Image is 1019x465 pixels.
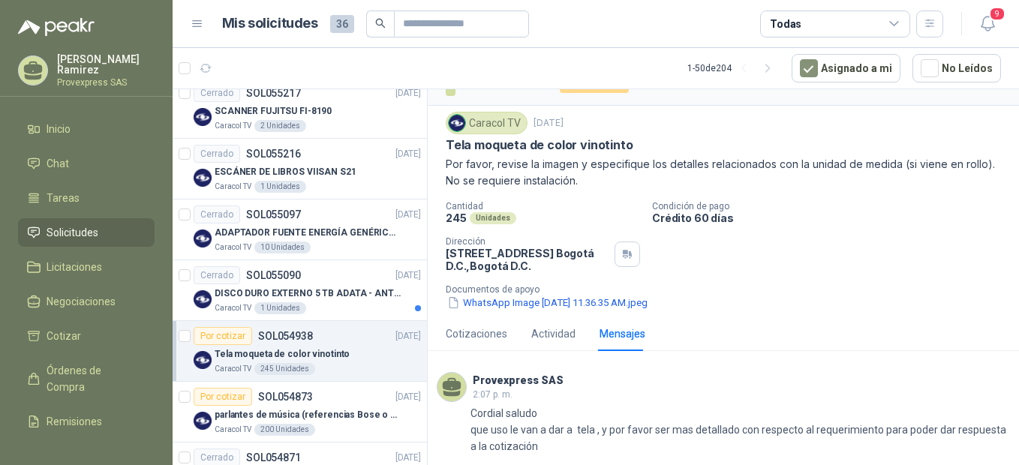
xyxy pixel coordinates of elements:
a: Solicitudes [18,218,155,247]
img: Company Logo [194,229,212,247]
p: [DATE] [395,390,421,404]
img: Company Logo [194,108,212,126]
div: 1 Unidades [254,302,306,314]
div: 245 Unidades [254,363,315,375]
p: SCANNER FUJITSU FI-8190 [215,104,332,118]
div: Cerrado [194,84,240,102]
p: [DATE] [395,147,421,161]
span: Órdenes de Compra [47,362,140,395]
div: Todas [770,16,801,32]
a: CerradoSOL055217[DATE] Company LogoSCANNER FUJITSU FI-8190Caracol TV2 Unidades [173,78,427,139]
p: SOL054873 [258,391,313,402]
div: Mensajes [600,325,645,342]
div: 1 Unidades [254,181,306,193]
button: 9 [974,10,1001,37]
p: [DATE] [534,116,564,130]
div: 1 - 50 de 204 [687,56,780,80]
img: Logo peakr [18,18,95,36]
div: 200 Unidades [254,424,315,436]
div: Cerrado [194,205,240,223]
p: Tela moqueta de color vinotinto [446,137,633,153]
p: SOL054938 [258,331,313,341]
div: Por cotizar [194,327,252,345]
p: SOL055216 [246,148,301,159]
a: CerradoSOL055090[DATE] Company LogoDISCO DURO EXTERNO 5 TB ADATA - ANTIGOLPESCaracol TV1 Unidades [173,260,427,321]
p: SOL055090 [246,270,301,280]
p: DISCO DURO EXTERNO 5 TB ADATA - ANTIGOLPES [215,286,401,301]
a: Por cotizarSOL054873[DATE] Company Logoparlantes de música (referencias Bose o Alexa) CON MARCACI... [173,382,427,442]
img: Company Logo [194,290,212,308]
p: SOL055217 [246,88,301,98]
span: Tareas [47,190,80,206]
div: Actividad [531,325,576,342]
p: Crédito 60 días [652,211,1013,224]
p: [DATE] [395,208,421,222]
span: Licitaciones [47,259,102,275]
p: [DATE] [395,86,421,100]
p: 245 [446,211,467,224]
p: Cordial saludo que uso le van a dar a tela , y por favor ser mas detallado con respecto al requer... [470,405,1010,454]
p: Provexpress SAS [57,78,155,87]
p: Caracol TV [215,181,251,193]
a: Remisiones [18,407,155,436]
a: Por cotizarSOL054938[DATE] Company LogoTela moqueta de color vinotintoCaracol TV245 Unidades [173,321,427,382]
p: Documentos de apoyo [446,284,1013,295]
span: Chat [47,155,69,172]
a: Chat [18,149,155,178]
p: ADAPTADOR FUENTE ENERGÍA GENÉRICO 24V 1A [215,226,401,240]
p: SOL054871 [246,452,301,463]
button: WhatsApp Image [DATE] 11.36.35 AM.jpeg [446,295,649,310]
p: ESCÁNER DE LIBROS VIISAN S21 [215,165,356,179]
button: No Leídos [912,54,1001,82]
a: Licitaciones [18,253,155,281]
p: Caracol TV [215,424,251,436]
p: Por favor, revise la imagen y especifique los detalles relacionados con la unidad de medida (si v... [446,156,1001,189]
div: Cerrado [194,266,240,284]
img: Company Logo [194,351,212,369]
span: 9 [989,7,1005,21]
div: 10 Unidades [254,241,311,253]
span: Remisiones [47,413,102,430]
img: Company Logo [194,412,212,430]
p: Caracol TV [215,120,251,132]
div: Por cotizar [194,388,252,406]
span: 36 [330,15,354,33]
p: [DATE] [395,329,421,343]
p: [STREET_ADDRESS] Bogotá D.C. , Bogotá D.C. [446,247,609,272]
a: Negociaciones [18,287,155,316]
h1: Mis solicitudes [222,13,318,34]
p: [DATE] [395,268,421,283]
a: CerradoSOL055216[DATE] Company LogoESCÁNER DE LIBROS VIISAN S21Caracol TV1 Unidades [173,139,427,199]
p: parlantes de música (referencias Bose o Alexa) CON MARCACION 1 LOGO (Mas datos en el adjunto) [215,408,401,422]
p: Caracol TV [215,302,251,314]
a: Tareas [18,184,155,212]
div: 2 Unidades [254,120,306,132]
p: Caracol TV [215,241,251,253]
span: 2:07 p. m. [473,389,513,400]
span: Negociaciones [47,293,116,310]
a: Inicio [18,115,155,143]
span: Inicio [47,121,71,137]
img: Company Logo [194,169,212,187]
p: [PERSON_NAME] Ramirez [57,54,155,75]
p: Tela moqueta de color vinotinto [215,347,350,361]
div: Cerrado [194,145,240,163]
h3: Provexpress SAS [473,376,564,385]
p: Dirección [446,236,609,247]
div: Caracol TV [446,112,528,134]
a: CerradoSOL055097[DATE] Company LogoADAPTADOR FUENTE ENERGÍA GENÉRICO 24V 1ACaracol TV10 Unidades [173,199,427,260]
button: Asignado a mi [792,54,900,82]
p: SOL055097 [246,209,301,220]
a: Cotizar [18,322,155,350]
span: Solicitudes [47,224,98,241]
p: Cantidad [446,201,640,211]
div: Unidades [470,212,516,224]
a: Órdenes de Compra [18,356,155,401]
div: Cotizaciones [446,325,507,342]
img: Company Logo [449,115,465,131]
p: [DATE] [395,451,421,465]
span: search [375,18,386,28]
p: Condición de pago [652,201,1013,211]
p: Caracol TV [215,363,251,375]
span: Cotizar [47,328,81,344]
